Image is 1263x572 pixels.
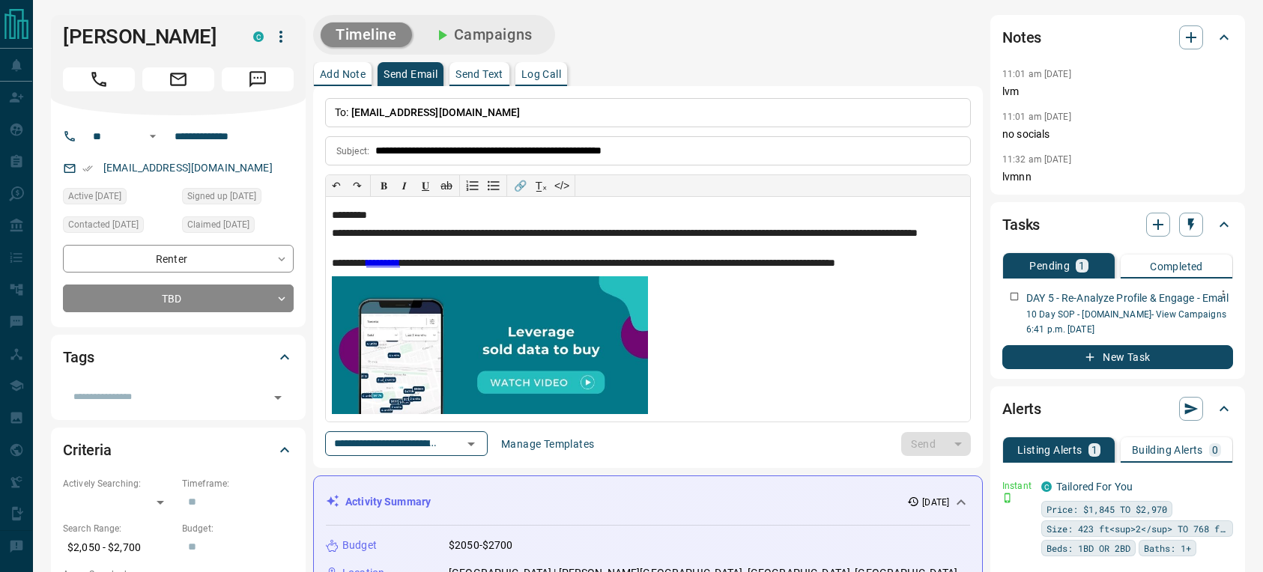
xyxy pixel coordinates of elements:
[1002,213,1040,237] h2: Tasks
[1002,397,1041,421] h2: Alerts
[551,175,572,196] button: </>
[1091,445,1097,455] p: 1
[326,488,970,516] div: Activity Summary[DATE]
[1212,445,1218,455] p: 0
[440,180,452,192] s: ab
[63,245,294,273] div: Renter
[436,175,457,196] button: ab
[1144,541,1191,556] span: Baths: 1+
[321,22,412,47] button: Timeline
[462,175,483,196] button: Numbered list
[922,496,949,509] p: [DATE]
[1002,127,1233,142] p: no socials
[63,67,135,91] span: Call
[63,438,112,462] h2: Criteria
[449,538,512,553] p: $2050-$2700
[63,477,175,490] p: Actively Searching:
[455,69,503,79] p: Send Text
[418,22,548,47] button: Campaigns
[492,432,603,456] button: Manage Templates
[1002,345,1233,369] button: New Task
[1079,261,1085,271] p: 1
[63,522,175,535] p: Search Range:
[336,144,369,158] p: Subject:
[1002,391,1233,427] div: Alerts
[1132,445,1203,455] p: Building Alerts
[63,285,294,312] div: TBD
[1047,541,1130,556] span: Beds: 1BD OR 2BD
[373,175,394,196] button: 𝐁
[182,522,294,535] p: Budget:
[1002,19,1233,55] div: Notes
[1002,207,1233,243] div: Tasks
[142,67,214,91] span: Email
[68,189,121,204] span: Active [DATE]
[222,67,294,91] span: Message
[1002,479,1032,493] p: Instant
[1026,309,1226,320] a: 10 Day SOP - [DOMAIN_NAME]- View Campaigns
[103,162,273,174] a: [EMAIL_ADDRESS][DOMAIN_NAME]
[1026,290,1229,306] p: DAY 5 - Re-Analyze Profile & Engage - Email
[1002,154,1071,165] p: 11:32 am [DATE]
[509,175,530,196] button: 🔗
[267,387,288,408] button: Open
[345,494,431,510] p: Activity Summary
[351,106,521,118] span: [EMAIL_ADDRESS][DOMAIN_NAME]
[1047,521,1228,536] span: Size: 423 ft<sup>2</sup> TO 768 ft<sup>2</sup>
[1041,481,1052,492] div: condos.ca
[1002,84,1233,100] p: lvm
[182,188,294,209] div: Tue Oct 07 2025
[187,217,249,232] span: Claimed [DATE]
[530,175,551,196] button: T̲ₓ
[461,433,482,454] button: Open
[1029,261,1070,271] p: Pending
[1017,445,1082,455] p: Listing Alerts
[144,127,162,145] button: Open
[182,216,294,237] div: Tue Oct 07 2025
[1002,25,1041,49] h2: Notes
[521,69,561,79] p: Log Call
[63,535,175,560] p: $2,050 - $2,700
[422,180,429,192] span: 𝐔
[187,189,256,204] span: Signed up [DATE]
[182,477,294,490] p: Timeframe:
[901,432,971,456] div: split button
[483,175,504,196] button: Bullet list
[82,163,93,174] svg: Email Verified
[1002,69,1071,79] p: 11:01 am [DATE]
[63,25,231,49] h1: [PERSON_NAME]
[342,538,377,553] p: Budget
[1002,169,1233,185] p: lvmnn
[415,175,436,196] button: 𝐔
[394,175,415,196] button: 𝑰
[63,216,175,237] div: Fri Oct 10 2025
[1150,261,1203,272] p: Completed
[347,175,368,196] button: ↷
[320,69,366,79] p: Add Note
[253,31,264,42] div: condos.ca
[63,188,175,209] div: Tue Oct 07 2025
[384,69,437,79] p: Send Email
[1026,323,1233,336] p: 6:41 p.m. [DATE]
[63,345,94,369] h2: Tags
[326,175,347,196] button: ↶
[68,217,139,232] span: Contacted [DATE]
[1056,481,1133,493] a: Tailored For You
[1002,112,1071,122] p: 11:01 am [DATE]
[325,98,971,127] p: To:
[63,432,294,468] div: Criteria
[63,339,294,375] div: Tags
[1047,502,1167,517] span: Price: $1,845 TO $2,970
[1002,493,1013,503] svg: Push Notification Only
